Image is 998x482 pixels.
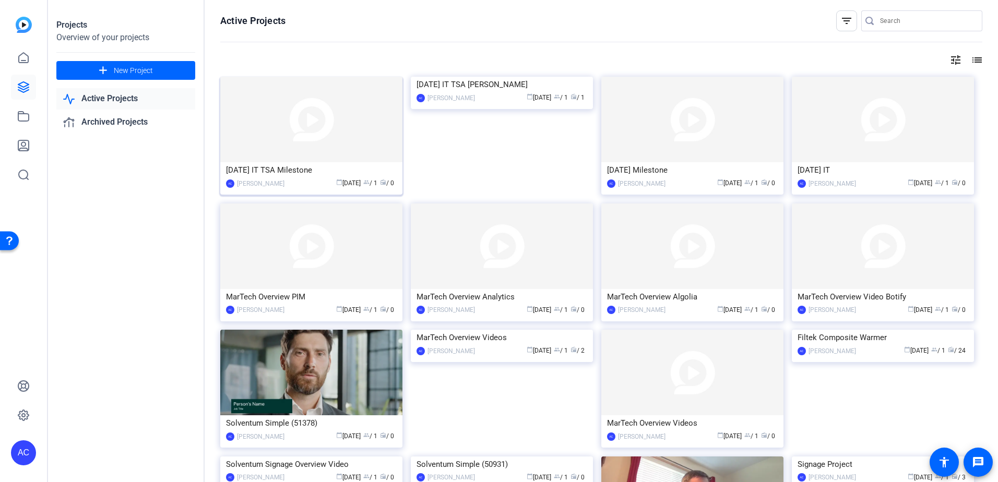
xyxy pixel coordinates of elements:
[744,306,758,314] span: / 1
[935,474,949,481] span: / 1
[798,179,806,188] div: AC
[908,473,914,479] span: calendar_today
[798,330,968,345] div: Filtek Composite Warmer
[380,432,394,440] span: / 0
[380,432,386,438] span: radio
[554,306,560,312] span: group
[226,415,397,431] div: Solventum Simple (51378)
[527,474,551,481] span: [DATE]
[931,346,937,353] span: group
[527,473,533,479] span: calendar_today
[226,162,397,178] div: [DATE] IT TSA Milestone
[363,474,377,481] span: / 1
[607,432,615,441] div: AC
[226,179,234,188] div: AC
[717,432,742,440] span: [DATE]
[809,178,856,189] div: [PERSON_NAME]
[527,93,533,100] span: calendar_today
[952,306,966,314] span: / 0
[554,93,560,100] span: group
[417,347,425,355] div: AC
[717,306,742,314] span: [DATE]
[607,289,778,305] div: MarTech Overview Algolia
[226,306,234,314] div: AC
[952,474,966,481] span: / 3
[761,179,767,185] span: radio
[336,179,361,187] span: [DATE]
[56,19,195,31] div: Projects
[948,347,966,354] span: / 24
[935,306,941,312] span: group
[970,54,982,66] mat-icon: list
[336,473,342,479] span: calendar_today
[948,346,954,353] span: radio
[336,179,342,185] span: calendar_today
[798,162,968,178] div: [DATE] IT
[798,306,806,314] div: AC
[618,431,666,442] div: [PERSON_NAME]
[226,456,397,472] div: Solventum Signage Overview Video
[952,179,966,187] span: / 0
[571,94,585,101] span: / 1
[908,474,932,481] span: [DATE]
[761,179,775,187] span: / 0
[336,306,361,314] span: [DATE]
[363,306,370,312] span: group
[908,306,932,314] span: [DATE]
[380,306,386,312] span: radio
[11,440,36,465] div: AC
[554,473,560,479] span: group
[380,306,394,314] span: / 0
[935,306,949,314] span: / 1
[952,179,958,185] span: radio
[363,179,370,185] span: group
[952,306,958,312] span: radio
[527,347,551,354] span: [DATE]
[607,179,615,188] div: AC
[56,88,195,110] a: Active Projects
[417,94,425,102] div: AC
[427,346,475,356] div: [PERSON_NAME]
[220,15,286,27] h1: Active Projects
[972,456,984,468] mat-icon: message
[16,17,32,33] img: blue-gradient.svg
[380,179,394,187] span: / 0
[908,179,932,187] span: [DATE]
[363,473,370,479] span: group
[363,432,377,440] span: / 1
[380,474,394,481] span: / 0
[904,347,929,354] span: [DATE]
[717,432,723,438] span: calendar_today
[363,306,377,314] span: / 1
[56,61,195,80] button: New Project
[427,305,475,315] div: [PERSON_NAME]
[527,346,533,353] span: calendar_today
[761,432,775,440] span: / 0
[56,31,195,44] div: Overview of your projects
[798,347,806,355] div: AC
[527,306,533,312] span: calendar_today
[761,432,767,438] span: radio
[417,473,425,481] div: AC
[908,306,914,312] span: calendar_today
[554,474,568,481] span: / 1
[571,306,585,314] span: / 0
[571,93,577,100] span: radio
[798,456,968,472] div: Signage Project
[571,473,577,479] span: radio
[761,306,767,312] span: radio
[607,306,615,314] div: AC
[809,305,856,315] div: [PERSON_NAME]
[880,15,974,27] input: Search
[237,431,284,442] div: [PERSON_NAME]
[618,305,666,315] div: [PERSON_NAME]
[571,346,577,353] span: radio
[935,179,949,187] span: / 1
[798,473,806,481] div: AC
[226,473,234,481] div: AC
[336,474,361,481] span: [DATE]
[798,289,968,305] div: MarTech Overview Video Botify
[417,330,587,345] div: MarTech Overview Videos
[226,432,234,441] div: AC
[554,346,560,353] span: group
